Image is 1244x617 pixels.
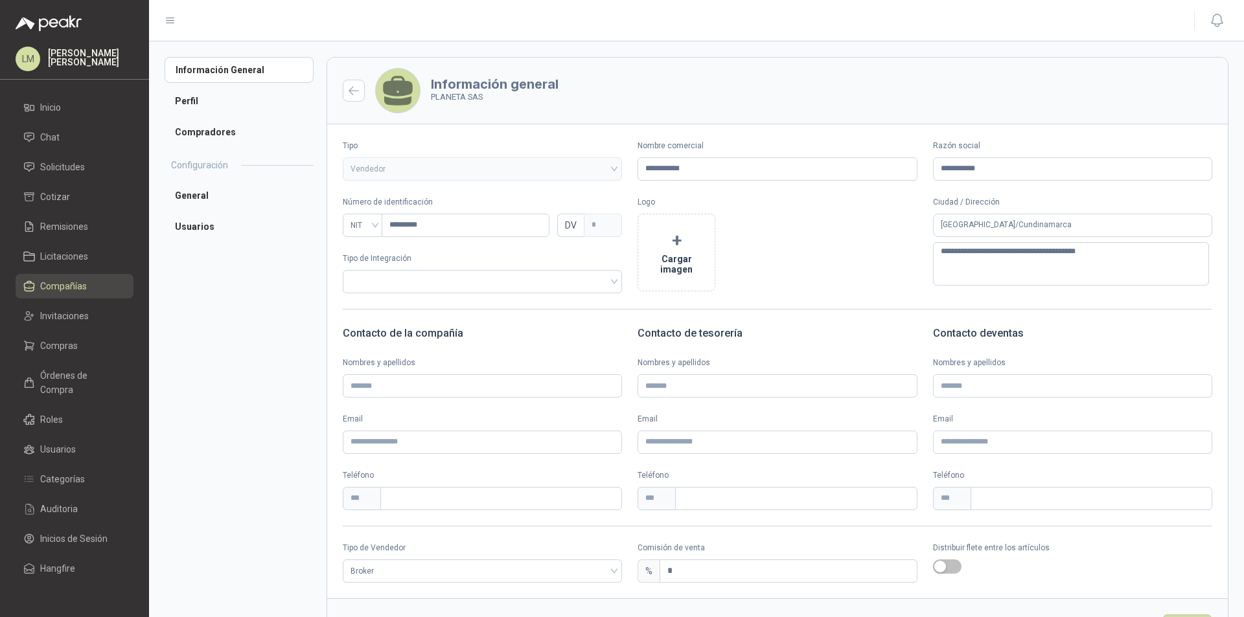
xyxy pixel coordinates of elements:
a: Licitaciones [16,244,133,269]
p: Ciudad / Dirección [933,196,1212,208]
label: Nombres y apellidos [343,357,622,369]
span: NIT [351,216,375,235]
span: Roles [40,412,63,427]
span: Broker [351,561,614,581]
h3: Contacto de tesorería [638,325,917,342]
span: Remisiones [40,219,88,234]
a: Chat [16,125,133,150]
span: Licitaciones [40,249,88,264]
h3: Contacto de ventas [933,325,1212,342]
a: Categorías [16,467,133,491]
p: Teléfono [343,469,622,482]
span: Usuarios [40,442,76,456]
span: Categorías [40,472,85,486]
p: Distribuir flete entre los artículos [933,542,1212,554]
span: Auditoria [40,502,78,516]
a: Usuarios [16,437,133,462]
a: Hangfire [16,556,133,581]
label: Email [343,413,622,425]
img: Logo peakr [16,16,82,31]
span: Chat [40,130,60,144]
p: Teléfono [933,469,1212,482]
label: Email [638,413,917,425]
span: Vendedor [351,159,614,179]
div: % [638,559,660,583]
a: Usuarios [165,214,314,240]
a: Compañías [16,274,133,298]
label: Razón social [933,140,1212,152]
p: Tipo de Integración [343,252,622,265]
span: Órdenes de Compra [40,368,121,397]
p: PLANETA SAS [431,91,559,104]
p: Teléfono [638,469,917,482]
label: Comisión de venta [638,542,917,554]
a: Compradores [165,119,314,145]
a: Auditoria [16,497,133,521]
span: Hangfire [40,561,75,576]
p: [PERSON_NAME] [PERSON_NAME] [48,49,133,67]
span: DV [557,214,584,237]
label: Nombre comercial [638,140,917,152]
a: Información General [165,57,314,83]
span: Compras [40,339,78,353]
h3: Contacto de la compañía [343,325,622,342]
a: Roles [16,407,133,432]
a: Órdenes de Compra [16,363,133,402]
button: +Cargar imagen [638,214,715,291]
a: Remisiones [16,214,133,239]
a: Inicio [16,95,133,120]
span: Inicio [40,100,61,115]
label: Tipo de Vendedor [343,542,622,554]
a: Perfil [165,88,314,114]
span: Compañías [40,279,87,293]
p: Logo [638,196,917,208]
label: Tipo [343,140,622,152]
a: Solicitudes [16,155,133,179]
span: Cotizar [40,190,70,204]
a: Compras [16,333,133,358]
span: Inicios de Sesión [40,532,108,546]
label: Email [933,413,1212,425]
p: Número de identificación [343,196,622,208]
h3: Información general [431,78,559,91]
span: Invitaciones [40,309,89,323]
label: Nombres y apellidos [638,357,917,369]
a: Inicios de Sesión [16,526,133,551]
span: Solicitudes [40,160,85,174]
h2: Configuración [171,158,228,172]
a: General [165,183,314,208]
div: LM [16,47,40,71]
label: Nombres y apellidos [933,357,1212,369]
a: Invitaciones [16,304,133,328]
a: Cotizar [16,185,133,209]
